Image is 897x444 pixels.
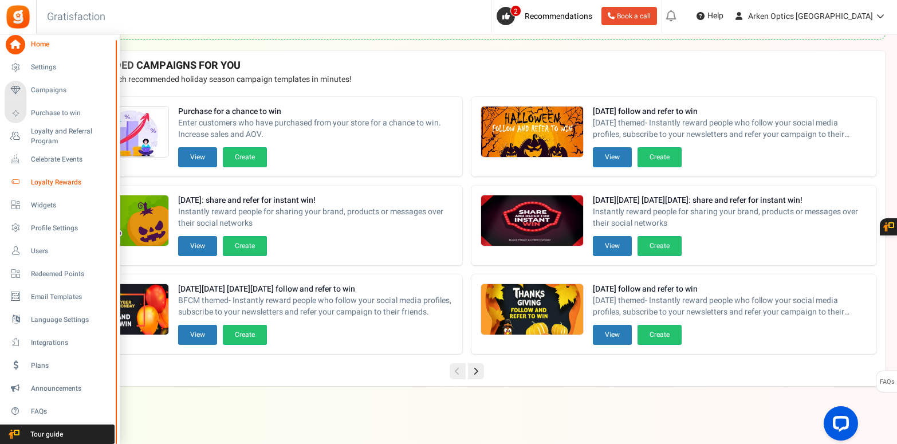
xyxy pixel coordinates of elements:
[481,107,583,158] img: Recommended Campaigns
[525,10,592,22] span: Recommendations
[5,310,115,329] a: Language Settings
[5,35,115,54] a: Home
[178,236,217,256] button: View
[31,62,111,72] span: Settings
[5,430,85,439] span: Tour guide
[178,195,453,206] strong: [DATE]: share and refer for instant win!
[5,264,115,284] a: Redeemed Points
[748,10,873,22] span: Arken Optics [GEOGRAPHIC_DATA]
[5,127,115,146] a: Loyalty and Referral Program
[178,117,453,140] span: Enter customers who have purchased from your store for a chance to win. Increase sales and AOV.
[593,117,868,140] span: [DATE] themed- Instantly reward people who follow your social media profiles, subscribe to your n...
[481,195,583,247] img: Recommended Campaigns
[31,338,111,348] span: Integrations
[593,206,868,229] span: Instantly reward people for sharing your brand, products or messages over their social networks
[510,5,521,17] span: 2
[223,325,267,345] button: Create
[223,236,267,256] button: Create
[5,172,115,192] a: Loyalty Rewards
[31,269,111,279] span: Redeemed Points
[5,333,115,352] a: Integrations
[57,74,876,85] p: Preview and launch recommended holiday season campaign templates in minutes!
[31,315,111,325] span: Language Settings
[31,223,111,233] span: Profile Settings
[5,81,115,100] a: Campaigns
[31,127,115,146] span: Loyalty and Referral Program
[31,85,111,95] span: Campaigns
[593,284,868,295] strong: [DATE] follow and refer to win
[638,236,682,256] button: Create
[178,295,453,318] span: BFCM themed- Instantly reward people who follow your social media profiles, subscribe to your new...
[5,287,115,307] a: Email Templates
[31,201,111,210] span: Widgets
[178,106,453,117] strong: Purchase for a chance to win
[31,246,111,256] span: Users
[223,147,267,167] button: Create
[31,384,111,394] span: Announcements
[481,284,583,336] img: Recommended Campaigns
[638,325,682,345] button: Create
[593,325,632,345] button: View
[178,206,453,229] span: Instantly reward people for sharing your brand, products or messages over their social networks
[601,7,657,25] a: Book a call
[31,361,111,371] span: Plans
[5,4,31,30] img: Gratisfaction
[5,379,115,398] a: Announcements
[5,402,115,421] a: FAQs
[31,40,111,49] span: Home
[593,195,868,206] strong: [DATE][DATE] [DATE][DATE]: share and refer for instant win!
[705,10,723,22] span: Help
[31,108,111,118] span: Purchase to win
[31,292,111,302] span: Email Templates
[5,58,115,77] a: Settings
[34,6,118,29] h3: Gratisfaction
[178,147,217,167] button: View
[593,295,868,318] span: [DATE] themed- Instantly reward people who follow your social media profiles, subscribe to your n...
[5,356,115,375] a: Plans
[5,195,115,215] a: Widgets
[593,236,632,256] button: View
[5,241,115,261] a: Users
[5,218,115,238] a: Profile Settings
[57,60,876,72] h4: RECOMMENDED CAMPAIGNS FOR YOU
[5,150,115,169] a: Celebrate Events
[178,325,217,345] button: View
[31,178,111,187] span: Loyalty Rewards
[692,7,728,25] a: Help
[497,7,597,25] a: 2 Recommendations
[879,371,895,393] span: FAQs
[638,147,682,167] button: Create
[31,155,111,164] span: Celebrate Events
[31,407,111,417] span: FAQs
[593,147,632,167] button: View
[178,284,453,295] strong: [DATE][DATE] [DATE][DATE] follow and refer to win
[5,104,115,123] a: Purchase to win
[593,106,868,117] strong: [DATE] follow and refer to win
